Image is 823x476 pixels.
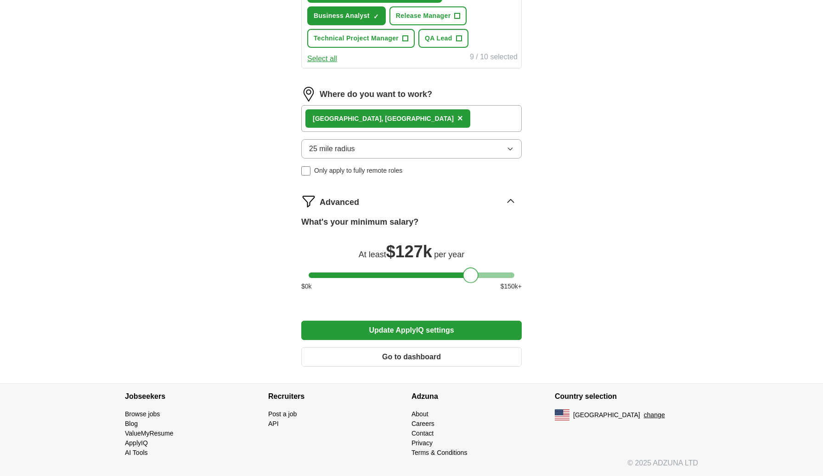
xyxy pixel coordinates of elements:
[418,29,468,48] button: QA Lead
[386,242,432,261] span: $ 127k
[373,13,379,20] span: ✓
[501,282,522,291] span: $ 150 k+
[301,139,522,159] button: 25 mile radius
[320,88,432,101] label: Where do you want to work?
[314,34,399,43] span: Technical Project Manager
[396,11,451,21] span: Release Manager
[314,11,370,21] span: Business Analyst
[125,439,148,447] a: ApplyIQ
[268,410,297,418] a: Post a job
[301,347,522,367] button: Go to dashboard
[359,250,386,259] span: At least
[434,250,464,259] span: per year
[644,410,665,420] button: change
[411,449,467,456] a: Terms & Conditions
[425,34,452,43] span: QA Lead
[411,439,433,447] a: Privacy
[301,166,310,176] input: Only apply to fully remote roles
[118,458,705,476] div: © 2025 ADZUNA LTD
[457,112,463,125] button: ×
[125,449,148,456] a: AI Tools
[411,410,428,418] a: About
[555,384,698,409] h4: Country selection
[125,420,138,427] a: Blog
[555,409,569,420] img: US flag
[573,410,640,420] span: [GEOGRAPHIC_DATA]
[268,420,279,427] a: API
[125,430,174,437] a: ValueMyResume
[309,143,355,154] span: 25 mile radius
[411,420,434,427] a: Careers
[125,410,160,418] a: Browse jobs
[301,194,316,209] img: filter
[301,282,312,291] span: $ 0 k
[313,114,454,124] div: [GEOGRAPHIC_DATA], [GEOGRAPHIC_DATA]
[301,216,418,228] label: What's your minimum salary?
[301,321,522,340] button: Update ApplyIQ settings
[470,51,518,64] div: 9 / 10 selected
[320,196,359,209] span: Advanced
[307,29,415,48] button: Technical Project Manager
[389,6,467,25] button: Release Manager
[457,113,463,123] span: ×
[307,53,337,64] button: Select all
[411,430,434,437] a: Contact
[314,166,402,176] span: Only apply to fully remote roles
[301,87,316,102] img: location.png
[307,6,386,25] button: Business Analyst✓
